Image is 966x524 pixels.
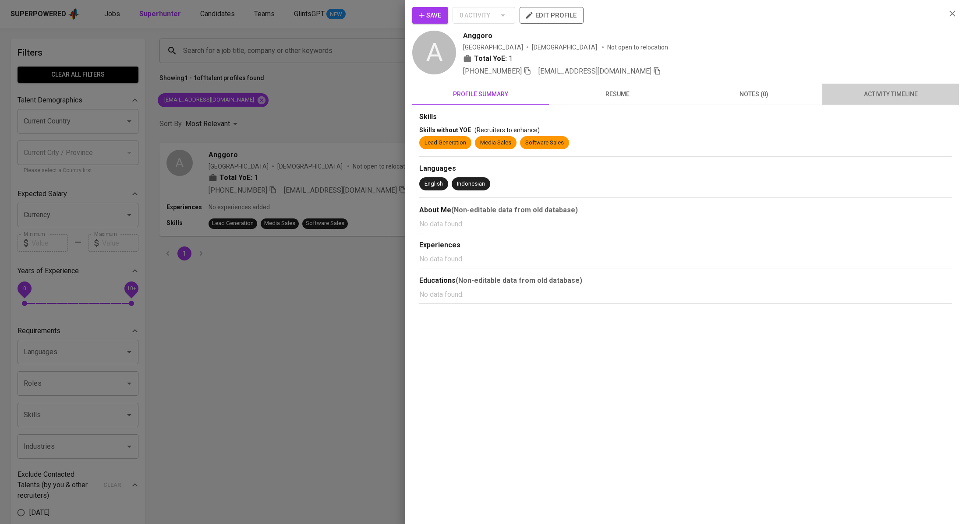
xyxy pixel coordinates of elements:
[463,43,523,52] div: [GEOGRAPHIC_DATA]
[474,53,507,64] b: Total YoE:
[463,31,492,41] span: Anggoro
[419,10,441,21] span: Save
[419,219,952,229] p: No data found.
[538,67,651,75] span: [EMAIL_ADDRESS][DOMAIN_NAME]
[520,7,584,24] button: edit profile
[418,89,544,100] span: profile summary
[451,206,578,214] b: (Non-editable data from old database)
[412,31,456,74] div: A
[480,139,511,147] div: Media Sales
[520,11,584,18] a: edit profile
[419,254,952,264] p: No data found.
[607,43,668,52] p: Not open to relocation
[412,7,448,24] button: Save
[425,139,466,147] div: Lead Generation
[419,205,952,215] div: About Me
[463,67,522,75] span: [PHONE_NUMBER]
[419,112,952,122] div: Skills
[532,43,598,52] span: [DEMOGRAPHIC_DATA]
[509,53,513,64] span: 1
[419,127,471,134] span: Skills without YOE
[525,139,564,147] div: Software Sales
[419,240,952,250] div: Experiences
[419,289,952,300] p: No data found.
[419,164,952,174] div: Languages
[554,89,680,100] span: resume
[691,89,817,100] span: notes (0)
[419,275,952,286] div: Educations
[425,180,443,188] div: English
[456,276,582,285] b: (Non-editable data from old database)
[828,89,954,100] span: activity timeline
[457,180,485,188] div: Indonesian
[474,127,540,134] span: (Recruiters to enhance)
[527,10,577,21] span: edit profile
